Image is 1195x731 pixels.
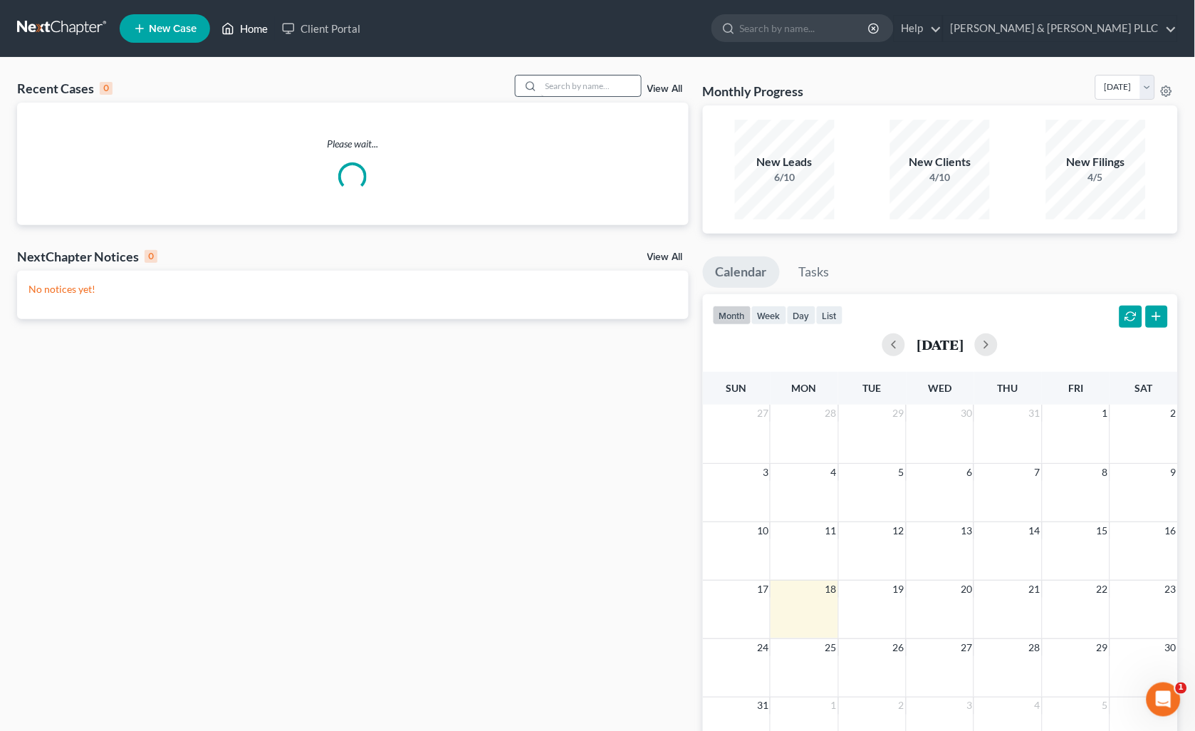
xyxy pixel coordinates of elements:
div: 4/5 [1046,170,1146,185]
span: 3 [761,464,770,481]
h2: [DATE] [917,337,964,352]
div: NextChapter Notices [17,248,157,265]
span: 27 [959,639,974,656]
span: 28 [824,405,838,422]
span: 7 [1033,464,1042,481]
span: 29 [892,405,906,422]
span: 5 [897,464,906,481]
span: 22 [1095,581,1110,598]
div: New Clients [890,154,990,170]
span: Mon [792,382,817,394]
span: New Case [149,24,197,34]
button: list [816,306,843,325]
span: 11 [824,522,838,539]
span: 3 [965,698,974,715]
a: View All [647,252,683,262]
div: 4/10 [890,170,990,185]
a: Help [894,16,942,41]
a: Client Portal [275,16,367,41]
span: Tue [863,382,882,394]
span: 30 [1164,639,1178,656]
span: 8 [1101,464,1110,481]
div: New Filings [1046,154,1146,170]
iframe: Intercom live chat [1147,683,1181,717]
div: 0 [100,82,113,95]
input: Search by name... [740,15,870,41]
span: 24 [756,639,770,656]
span: 6 [965,464,974,481]
span: 21 [1028,581,1042,598]
span: 25 [824,639,838,656]
span: 2 [897,698,906,715]
div: New Leads [735,154,835,170]
p: Please wait... [17,137,689,151]
a: [PERSON_NAME] & [PERSON_NAME] PLLC [944,16,1177,41]
span: 13 [959,522,974,539]
span: Thu [998,382,1018,394]
span: 1 [830,698,838,715]
span: 10 [756,522,770,539]
span: 2 [1169,405,1178,422]
span: 4 [1033,698,1042,715]
a: Tasks [786,256,842,288]
p: No notices yet! [28,282,677,296]
span: 26 [892,639,906,656]
button: week [751,306,787,325]
span: Sat [1135,382,1153,394]
span: 17 [756,581,770,598]
span: 20 [959,581,974,598]
span: 14 [1028,522,1042,539]
span: 1 [1101,405,1110,422]
input: Search by name... [541,76,641,96]
div: 6/10 [735,170,835,185]
span: 12 [892,522,906,539]
span: 18 [824,581,838,598]
span: 1 [1176,683,1187,694]
div: Recent Cases [17,80,113,97]
span: 23 [1164,581,1178,598]
span: 15 [1095,522,1110,539]
span: 4 [830,464,838,481]
a: View All [647,84,683,94]
span: 29 [1095,639,1110,656]
a: Calendar [703,256,780,288]
span: 31 [756,698,770,715]
span: 30 [959,405,974,422]
span: 31 [1028,405,1042,422]
span: 5 [1101,698,1110,715]
button: day [787,306,816,325]
span: Sun [726,382,747,394]
span: Fri [1068,382,1083,394]
span: 19 [892,581,906,598]
span: 28 [1028,639,1042,656]
span: 9 [1169,464,1178,481]
span: 27 [756,405,770,422]
span: 16 [1164,522,1178,539]
h3: Monthly Progress [703,83,804,100]
span: Wed [929,382,952,394]
button: month [713,306,751,325]
a: Home [214,16,275,41]
div: 0 [145,250,157,263]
